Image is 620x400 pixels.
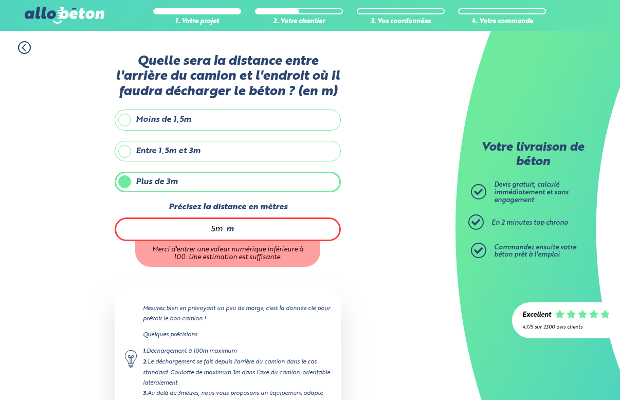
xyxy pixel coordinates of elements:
[522,324,610,330] div: 4.7/5 sur 2300 avis clients
[458,18,546,26] div: 4. Votre commande
[143,330,331,340] p: Quelques précisions
[143,346,331,357] div: Déchargement à 100m maximum
[143,357,331,388] div: Le déchargement se fait depuis l'arrière du camion dans le cas standard. Goulotte de maximum 3m d...
[115,172,341,192] label: Plus de 3m
[153,18,241,26] div: 1. Votre projet
[115,203,341,212] label: Précisez la distance en mètres
[115,54,341,99] label: Quelle sera la distance entre l'arrière du camion et l'endroit où il faudra décharger le béton ? ...
[528,360,609,389] iframe: Help widget launcher
[491,220,568,226] span: En 2 minutes top chrono
[143,391,148,396] strong: 3.
[494,181,569,203] span: Devis gratuit, calculé immédiatement et sans engagement
[357,18,445,26] div: 3. Vos coordonnées
[126,224,224,234] input: 0
[473,141,592,169] p: Votre livraison de béton
[143,303,331,324] p: Mesurez bien en prévoyant un peu de marge, c'est la donnée clé pour prévoir le bon camion !
[522,312,551,319] div: Excellent
[135,241,320,266] div: Merci d'entrer une valeur numérique inférieure à 100. Une estimation est suffisante.
[25,7,104,24] img: allobéton
[115,141,341,161] label: Entre 1,5m et 3m
[143,359,148,365] strong: 2.
[143,349,147,354] strong: 1.
[115,110,341,130] label: Moins de 1,5m
[494,244,576,259] span: Commandez ensuite votre béton prêt à l'emploi
[255,18,343,26] div: 2. Votre chantier
[226,225,234,234] span: m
